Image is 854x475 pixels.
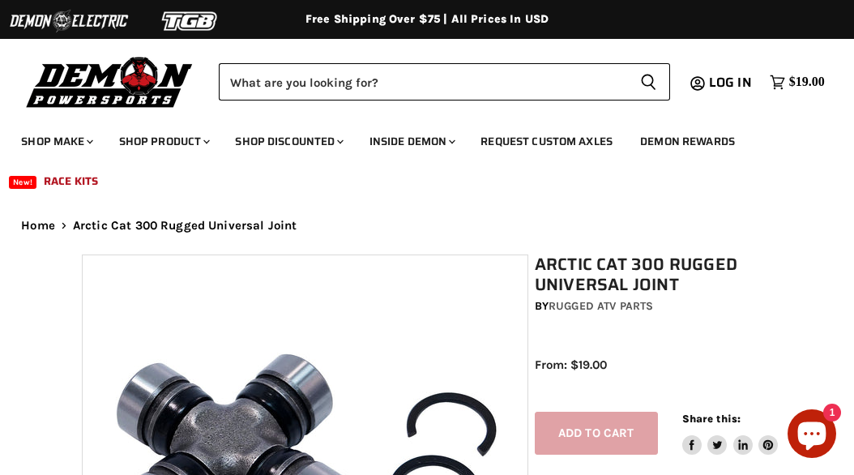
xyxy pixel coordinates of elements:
span: From: $19.00 [535,357,607,372]
a: Log in [702,75,762,90]
form: Product [219,63,670,101]
h1: Arctic Cat 300 Rugged Universal Joint [535,255,778,295]
span: $19.00 [789,75,825,90]
a: Rugged ATV Parts [549,299,653,313]
a: $19.00 [762,71,833,94]
button: Search [627,63,670,101]
img: Demon Powersports [21,53,199,110]
img: Demon Electric Logo 2 [8,6,130,36]
a: Shop Discounted [223,125,353,158]
a: Home [21,219,55,233]
img: TGB Logo 2 [130,6,251,36]
a: Demon Rewards [628,125,747,158]
ul: Main menu [9,118,821,198]
inbox-online-store-chat: Shopify online store chat [783,409,841,462]
aside: Share this: [682,412,779,455]
span: Share this: [682,413,741,425]
a: Race Kits [32,165,110,198]
a: Inside Demon [357,125,466,158]
span: Log in [709,72,752,92]
div: by [535,297,778,315]
input: Search [219,63,627,101]
a: Shop Product [107,125,220,158]
a: Request Custom Axles [468,125,625,158]
span: Arctic Cat 300 Rugged Universal Joint [73,219,297,233]
a: Shop Make [9,125,103,158]
span: New! [9,176,36,189]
